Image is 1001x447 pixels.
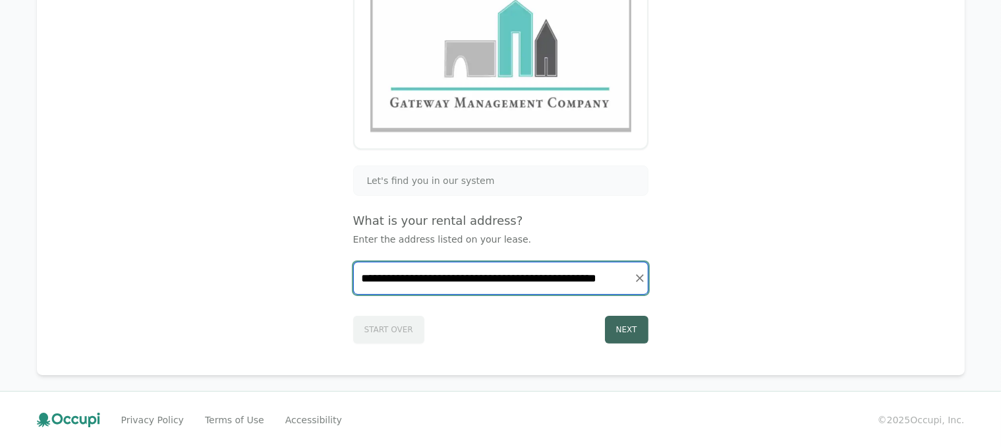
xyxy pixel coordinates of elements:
[354,262,648,294] input: Start typing...
[631,269,649,287] button: Clear
[285,413,342,427] a: Accessibility
[205,413,264,427] a: Terms of Use
[878,413,965,427] small: © 2025 Occupi, Inc.
[353,212,648,230] h4: What is your rental address?
[605,316,648,343] button: Next
[367,174,495,187] span: Let's find you in our system
[353,233,648,246] p: Enter the address listed on your lease.
[121,413,184,427] a: Privacy Policy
